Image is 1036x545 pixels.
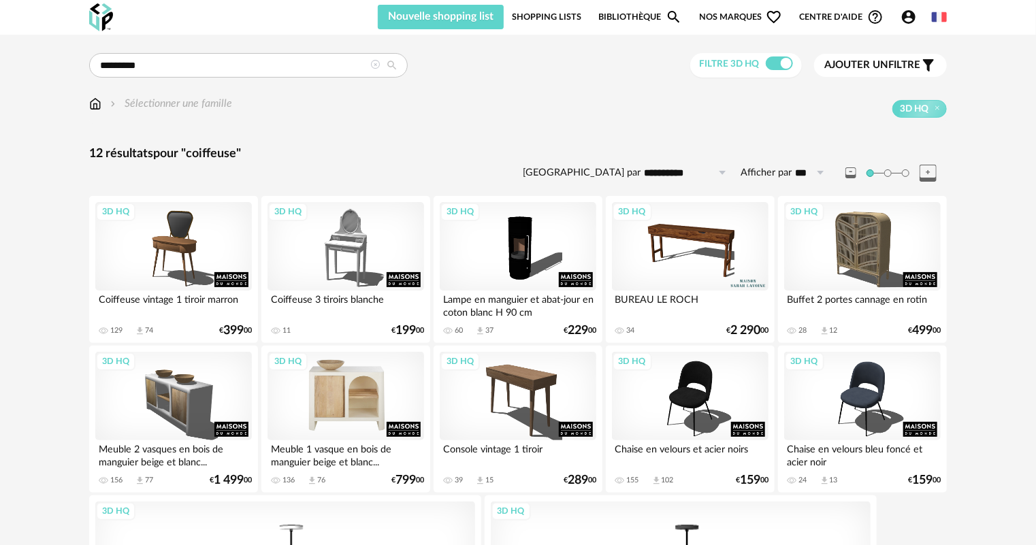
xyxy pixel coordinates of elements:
div: 39 [455,476,463,485]
a: 3D HQ Buffet 2 portes cannage en rotin 28 Download icon 12 €49900 [778,196,947,343]
span: Download icon [820,476,830,486]
div: € 00 [736,476,768,485]
a: 3D HQ Meuble 2 vasques en bois de manguier beige et blanc... 156 Download icon 77 €1 49900 [89,346,258,493]
span: Nos marques [699,5,782,29]
div: 12 [830,326,838,335]
div: 28 [799,326,807,335]
div: 3D HQ [96,352,135,370]
button: Ajouter unfiltre Filter icon [814,54,947,77]
span: Download icon [475,326,485,336]
div: € 00 [391,476,424,485]
span: 1 499 [214,476,244,485]
span: Download icon [651,476,662,486]
div: 12 résultats [89,146,947,162]
span: Magnify icon [666,9,682,25]
div: 3D HQ [96,502,135,520]
div: 3D HQ [268,352,308,370]
div: 11 [282,326,291,335]
img: fr [932,10,947,24]
img: OXP [89,3,113,31]
span: Centre d'aideHelp Circle Outline icon [800,9,884,25]
span: Account Circle icon [901,9,917,25]
div: € 00 [564,476,596,485]
div: € 00 [908,476,941,485]
a: BibliothèqueMagnify icon [599,5,682,29]
div: 3D HQ [96,203,135,220]
div: 74 [145,326,153,335]
span: 159 [740,476,760,485]
a: 3D HQ Meuble 1 vasque en bois de manguier beige et blanc... 136 Download icon 76 €79900 [261,346,430,493]
span: Account Circle icon [901,9,923,25]
span: 289 [568,476,588,485]
div: € 00 [908,326,941,335]
a: 3D HQ Chaise en velours bleu foncé et acier noir 24 Download icon 13 €15900 [778,346,947,493]
div: 13 [830,476,838,485]
label: Afficher par [741,167,792,180]
div: Coiffeuse vintage 1 tiroir marron [95,291,252,318]
span: 159 [912,476,933,485]
a: 3D HQ Coiffeuse 3 tiroirs blanche 11 €19900 [261,196,430,343]
div: 3D HQ [785,203,824,220]
a: 3D HQ BUREAU LE ROCH 34 €2 29000 [606,196,775,343]
div: 37 [485,326,493,335]
div: € 00 [564,326,596,335]
a: 3D HQ Lampe en manguier et abat-jour en coton blanc H 90 cm 60 Download icon 37 €22900 [434,196,602,343]
div: 3D HQ [491,502,531,520]
span: Download icon [820,326,830,336]
label: [GEOGRAPHIC_DATA] par [523,167,641,180]
div: Buffet 2 portes cannage en rotin [784,291,941,318]
div: Meuble 1 vasque en bois de manguier beige et blanc... [268,440,424,467]
div: € 00 [391,326,424,335]
span: 499 [912,326,933,335]
span: 3D HQ [900,103,928,115]
div: 155 [627,476,639,485]
div: 60 [455,326,463,335]
span: Help Circle Outline icon [867,9,884,25]
div: Sélectionner une famille [108,96,232,112]
span: Filtre 3D HQ [699,59,759,69]
div: 34 [627,326,635,335]
div: € 00 [219,326,252,335]
div: 3D HQ [440,352,480,370]
div: 3D HQ [268,203,308,220]
span: Ajouter un [824,60,888,70]
div: 3D HQ [785,352,824,370]
span: Heart Outline icon [766,9,782,25]
span: pour "coiffeuse" [153,148,241,160]
img: svg+xml;base64,PHN2ZyB3aWR0aD0iMTYiIGhlaWdodD0iMTciIHZpZXdCb3g9IjAgMCAxNiAxNyIgZmlsbD0ibm9uZSIgeG... [89,96,101,112]
img: svg+xml;base64,PHN2ZyB3aWR0aD0iMTYiIGhlaWdodD0iMTYiIHZpZXdCb3g9IjAgMCAxNiAxNiIgZmlsbD0ibm9uZSIgeG... [108,96,118,112]
a: Shopping Lists [512,5,581,29]
span: 399 [223,326,244,335]
div: Coiffeuse 3 tiroirs blanche [268,291,424,318]
div: 129 [110,326,123,335]
div: € 00 [210,476,252,485]
span: 799 [395,476,416,485]
div: BUREAU LE ROCH [612,291,768,318]
div: 77 [145,476,153,485]
button: Nouvelle shopping list [378,5,504,29]
span: 2 290 [730,326,760,335]
span: Download icon [475,476,485,486]
div: 102 [662,476,674,485]
div: 156 [110,476,123,485]
span: 199 [395,326,416,335]
a: 3D HQ Coiffeuse vintage 1 tiroir marron 129 Download icon 74 €39900 [89,196,258,343]
div: Chaise en velours et acier noirs [612,440,768,467]
div: Lampe en manguier et abat-jour en coton blanc H 90 cm [440,291,596,318]
div: 76 [317,476,325,485]
a: 3D HQ Console vintage 1 tiroir 39 Download icon 15 €28900 [434,346,602,493]
span: Download icon [135,326,145,336]
span: 229 [568,326,588,335]
div: Meuble 2 vasques en bois de manguier beige et blanc... [95,440,252,467]
div: 3D HQ [613,352,652,370]
div: Chaise en velours bleu foncé et acier noir [784,440,941,467]
a: 3D HQ Chaise en velours et acier noirs 155 Download icon 102 €15900 [606,346,775,493]
span: Nouvelle shopping list [388,11,493,22]
div: 3D HQ [440,203,480,220]
div: 15 [485,476,493,485]
div: 3D HQ [613,203,652,220]
div: 136 [282,476,295,485]
div: € 00 [726,326,768,335]
span: Filter icon [920,57,937,73]
div: Console vintage 1 tiroir [440,440,596,467]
